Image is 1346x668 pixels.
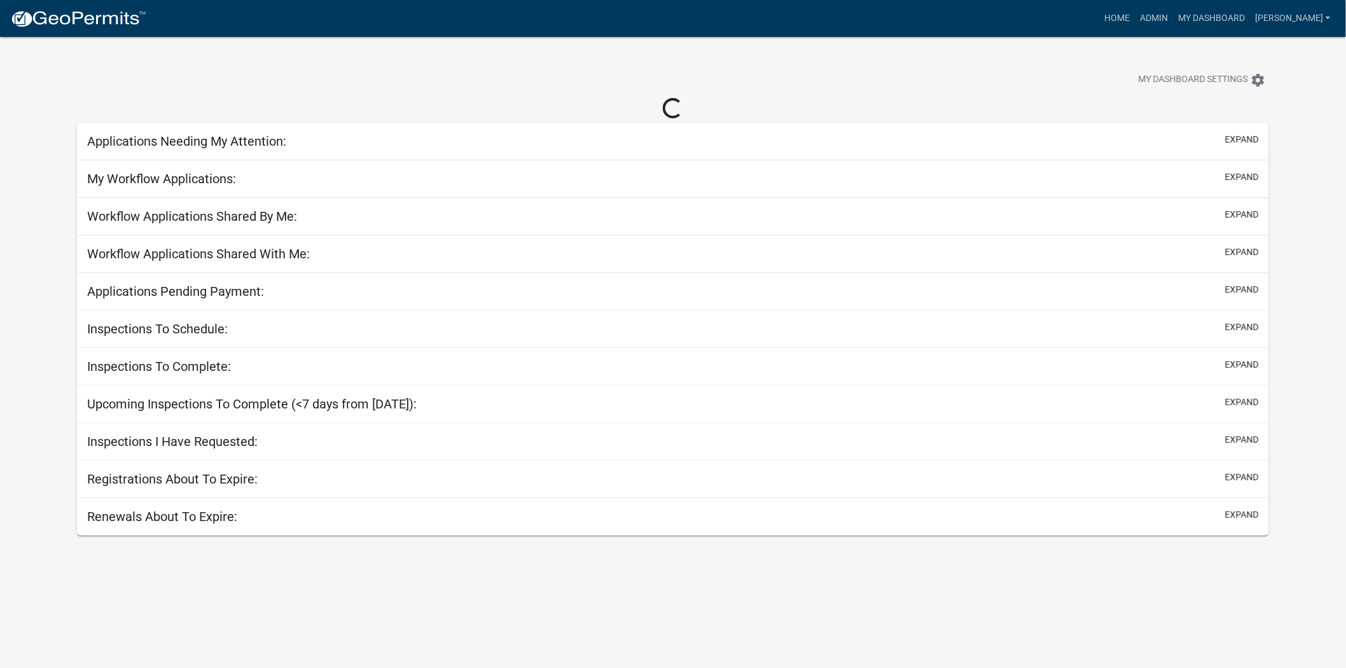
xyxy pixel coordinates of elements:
button: expand [1225,433,1259,447]
a: Admin [1135,6,1173,31]
h5: Inspections I Have Requested: [87,434,258,449]
button: expand [1225,471,1259,484]
button: expand [1225,133,1259,146]
button: expand [1225,358,1259,372]
button: expand [1225,396,1259,409]
h5: Inspections To Schedule: [87,321,228,337]
a: [PERSON_NAME] [1250,6,1336,31]
h5: Workflow Applications Shared With Me: [87,246,310,261]
a: Home [1099,6,1135,31]
i: settings [1251,73,1266,88]
span: My Dashboard Settings [1139,73,1248,88]
h5: Upcoming Inspections To Complete (<7 days from [DATE]): [87,396,417,412]
h5: Registrations About To Expire: [87,471,258,487]
button: expand [1225,283,1259,296]
h5: Workflow Applications Shared By Me: [87,209,297,224]
button: expand [1225,246,1259,259]
button: expand [1225,508,1259,522]
button: My Dashboard Settingssettings [1128,67,1276,92]
h5: Inspections To Complete: [87,359,231,374]
h5: My Workflow Applications: [87,171,236,186]
h5: Applications Pending Payment: [87,284,264,299]
button: expand [1225,170,1259,184]
h5: Renewals About To Expire: [87,509,237,524]
h5: Applications Needing My Attention: [87,134,286,149]
a: My Dashboard [1173,6,1250,31]
button: expand [1225,321,1259,334]
button: expand [1225,208,1259,221]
